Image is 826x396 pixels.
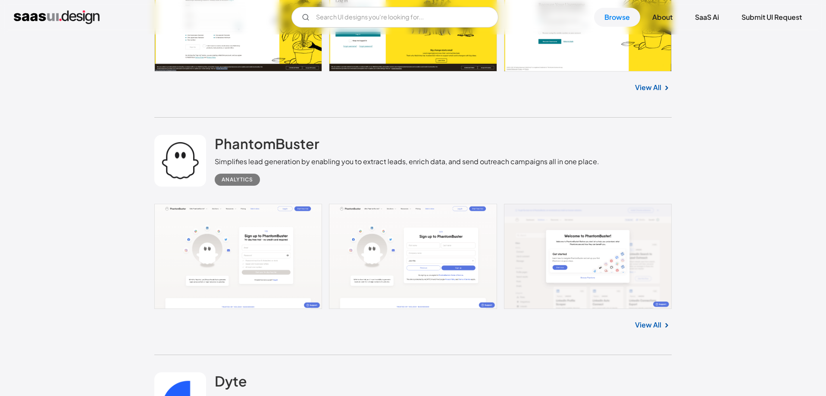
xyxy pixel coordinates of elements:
[14,10,100,24] a: home
[685,8,729,27] a: SaaS Ai
[635,82,661,93] a: View All
[635,320,661,330] a: View All
[215,372,247,394] a: Dyte
[594,8,640,27] a: Browse
[215,135,319,152] h2: PhantomBuster
[222,175,253,185] div: Analytics
[291,7,498,28] input: Search UI designs you're looking for...
[291,7,498,28] form: Email Form
[215,156,599,167] div: Simplifies lead generation by enabling you to extract leads, enrich data, and send outreach campa...
[642,8,683,27] a: About
[215,372,247,390] h2: Dyte
[731,8,812,27] a: Submit UI Request
[215,135,319,156] a: PhantomBuster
